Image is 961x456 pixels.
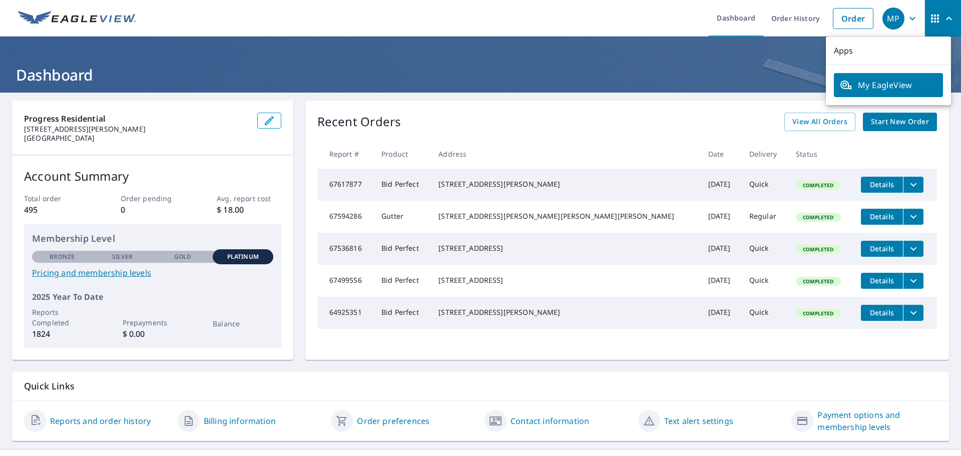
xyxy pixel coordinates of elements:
[373,139,430,169] th: Product
[373,297,430,329] td: Bid Perfect
[112,252,133,261] p: Silver
[317,139,374,169] th: Report #
[833,8,873,29] a: Order
[840,79,937,91] span: My EagleView
[317,297,374,329] td: 64925351
[317,201,374,233] td: 67594286
[700,169,741,201] td: [DATE]
[861,241,903,257] button: detailsBtn-67536816
[123,317,183,328] p: Prepayments
[797,182,839,189] span: Completed
[797,214,839,221] span: Completed
[50,252,75,261] p: Bronze
[357,415,429,427] a: Order preferences
[903,209,923,225] button: filesDropdownBtn-67594286
[121,204,185,216] p: 0
[741,233,788,265] td: Quick
[741,265,788,297] td: Quick
[373,233,430,265] td: Bid Perfect
[12,65,949,85] h1: Dashboard
[861,305,903,321] button: detailsBtn-64925351
[317,265,374,297] td: 67499556
[664,415,733,427] a: Text alert settings
[438,211,692,221] div: [STREET_ADDRESS][PERSON_NAME][PERSON_NAME][PERSON_NAME]
[700,265,741,297] td: [DATE]
[861,177,903,193] button: detailsBtn-67617877
[204,415,276,427] a: Billing information
[317,113,401,131] p: Recent Orders
[430,139,700,169] th: Address
[317,233,374,265] td: 67536816
[217,204,281,216] p: $ 18.00
[32,267,273,279] a: Pricing and membership levels
[50,415,151,427] a: Reports and order history
[373,169,430,201] td: Bid Perfect
[32,328,92,340] p: 1824
[797,246,839,253] span: Completed
[741,169,788,201] td: Quick
[24,193,88,204] p: Total order
[511,415,589,427] a: Contact information
[867,308,897,317] span: Details
[797,278,839,285] span: Completed
[867,212,897,221] span: Details
[217,193,281,204] p: Avg. report cost
[903,273,923,289] button: filesDropdownBtn-67499556
[438,243,692,253] div: [STREET_ADDRESS]
[700,233,741,265] td: [DATE]
[867,180,897,189] span: Details
[227,252,259,261] p: Platinum
[438,307,692,317] div: [STREET_ADDRESS][PERSON_NAME]
[826,37,951,65] p: Apps
[700,297,741,329] td: [DATE]
[123,328,183,340] p: $ 0.00
[24,204,88,216] p: 495
[24,380,937,392] p: Quick Links
[741,201,788,233] td: Regular
[32,232,273,245] p: Membership Level
[871,116,929,128] span: Start New Order
[903,241,923,257] button: filesDropdownBtn-67536816
[24,113,249,125] p: Progress Residential
[784,113,855,131] a: View All Orders
[373,265,430,297] td: Bid Perfect
[174,252,191,261] p: Gold
[834,73,943,97] a: My EagleView
[797,310,839,317] span: Completed
[700,201,741,233] td: [DATE]
[867,244,897,253] span: Details
[32,291,273,303] p: 2025 Year To Date
[863,113,937,131] a: Start New Order
[867,276,897,285] span: Details
[24,125,249,134] p: [STREET_ADDRESS][PERSON_NAME]
[373,201,430,233] td: Gutter
[861,273,903,289] button: detailsBtn-67499556
[788,139,853,169] th: Status
[213,318,273,329] p: Balance
[903,305,923,321] button: filesDropdownBtn-64925351
[18,11,136,26] img: EV Logo
[438,275,692,285] div: [STREET_ADDRESS]
[903,177,923,193] button: filesDropdownBtn-67617877
[438,179,692,189] div: [STREET_ADDRESS][PERSON_NAME]
[741,139,788,169] th: Delivery
[121,193,185,204] p: Order pending
[792,116,847,128] span: View All Orders
[861,209,903,225] button: detailsBtn-67594286
[741,297,788,329] td: Quick
[32,307,92,328] p: Reports Completed
[24,167,281,185] p: Account Summary
[882,8,904,30] div: MP
[317,169,374,201] td: 67617877
[817,409,937,433] a: Payment options and membership levels
[24,134,249,143] p: [GEOGRAPHIC_DATA]
[700,139,741,169] th: Date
